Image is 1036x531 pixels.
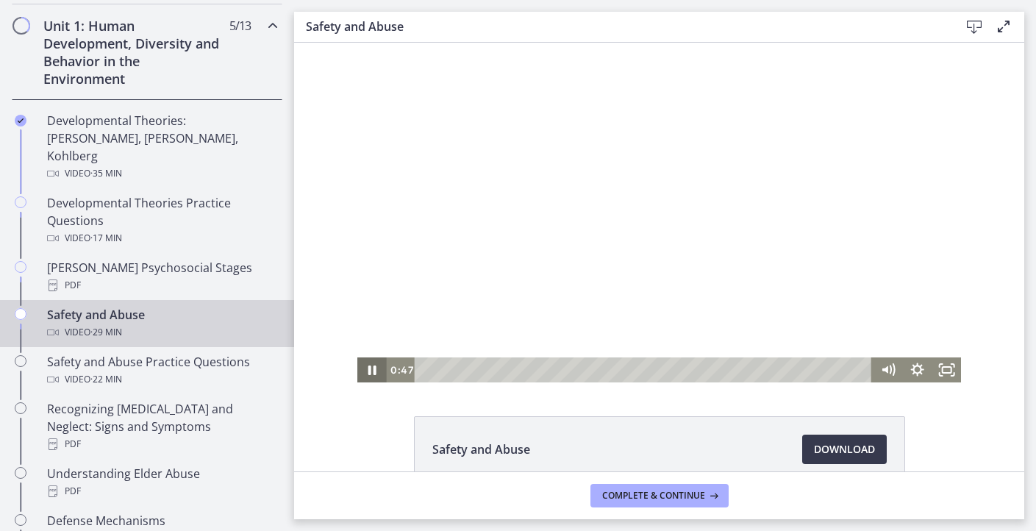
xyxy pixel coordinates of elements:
div: PDF [47,482,276,500]
div: Recognizing [MEDICAL_DATA] and Neglect: Signs and Symptoms [47,400,276,453]
div: Video [47,229,276,247]
button: Fullscreen [637,315,667,340]
div: [PERSON_NAME] Psychosocial Stages [47,259,276,294]
h3: Safety and Abuse [306,18,936,35]
span: Download [814,441,875,458]
i: Completed [15,115,26,126]
span: Safety and Abuse [432,441,530,458]
h2: Unit 1: Human Development, Diversity and Behavior in the Environment [43,17,223,88]
div: Video [47,324,276,341]
span: Complete & continue [602,490,705,502]
div: Safety and Abuse [47,306,276,341]
div: Video [47,165,276,182]
div: Developmental Theories: [PERSON_NAME], [PERSON_NAME], Kohlberg [47,112,276,182]
iframe: Video Lesson [294,43,1024,382]
span: · 35 min [90,165,122,182]
div: Safety and Abuse Practice Questions [47,353,276,388]
span: 5 / 13 [229,17,251,35]
span: · 17 min [90,229,122,247]
span: · 29 min [90,324,122,341]
button: Mute [579,315,608,340]
div: Video [47,371,276,388]
span: · 22 min [90,371,122,388]
div: PDF [47,435,276,453]
div: Understanding Elder Abuse [47,465,276,500]
div: PDF [47,277,276,294]
div: Developmental Theories Practice Questions [47,194,276,247]
button: Complete & continue [590,484,729,507]
a: Download [802,435,887,464]
button: Show settings menu [608,315,637,340]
